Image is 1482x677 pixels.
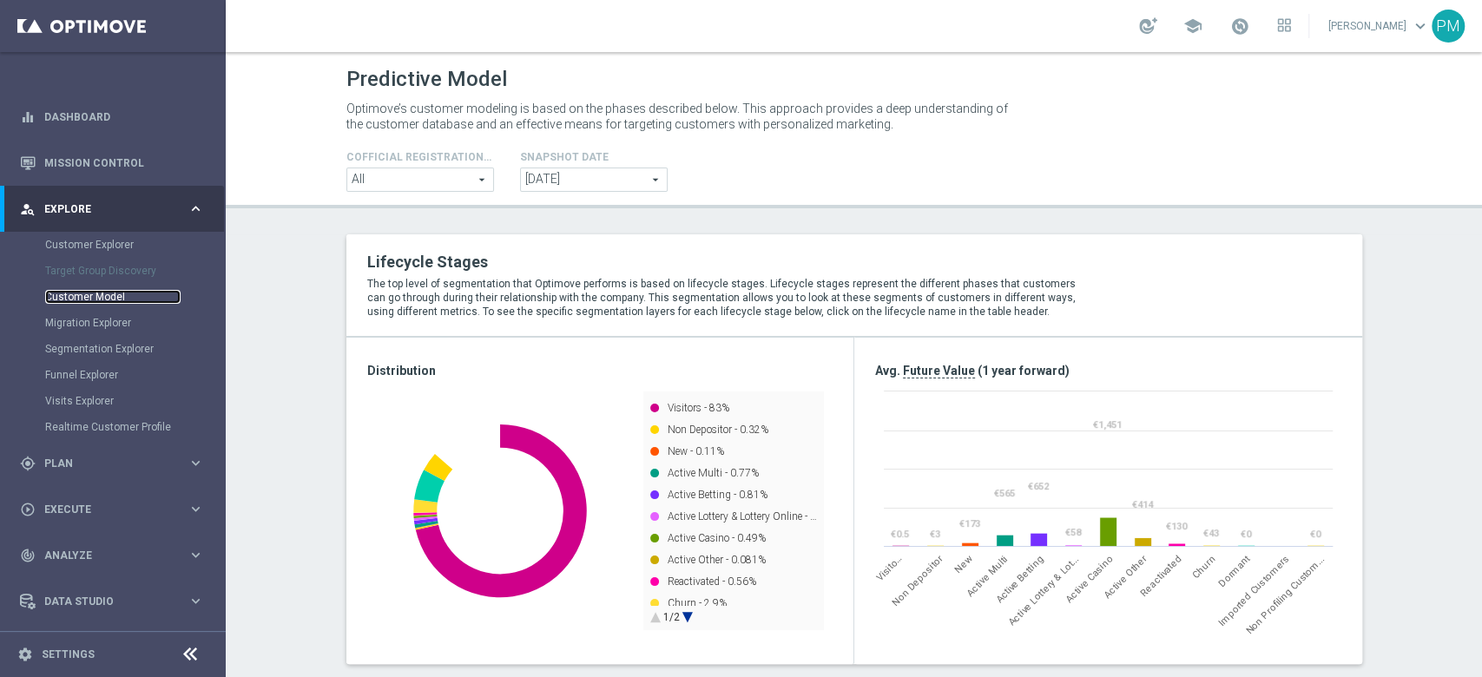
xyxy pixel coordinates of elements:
span: Active Other [1102,553,1149,600]
text: €43 [1203,528,1219,539]
text: Visitors - 83% [668,402,729,414]
text: Active Betting - 0.81% [668,489,767,501]
div: Analyze [20,548,188,563]
a: Dashboard [44,94,204,140]
div: Active Lottery & Lottery Online [1006,553,1081,628]
i: person_search [20,201,36,217]
i: settings [17,647,33,662]
h4: Snapshot Date [520,151,668,163]
span: Visitors [874,553,905,583]
text: €173 [959,518,980,529]
a: Visits Explorer [45,394,181,408]
div: Customer Explorer [45,232,224,258]
h4: Cofficial Registrationtype Filter [346,151,494,163]
i: equalizer [20,109,36,125]
text: Active Lottery & Lottery Online - … [668,510,817,523]
div: Plan [20,456,188,471]
div: Dashboard [20,94,204,140]
span: Active Multi [965,553,1010,598]
text: €0 [1241,529,1252,540]
a: [PERSON_NAME]keyboard_arrow_down [1327,13,1432,39]
button: Mission Control [19,156,205,170]
div: Target Group Discovery [45,258,224,284]
text: Active Multi - 0.77% [668,467,759,479]
button: track_changes Analyze keyboard_arrow_right [19,549,205,562]
text: €1,451 [1093,419,1122,431]
div: PM [1432,10,1465,43]
span: Churn [1189,553,1217,581]
div: Segmentation Explorer [45,336,224,362]
span: New [952,553,973,575]
i: play_circle_outline [20,502,36,517]
span: Active Casino [1064,553,1115,604]
a: Settings [42,649,95,660]
i: gps_fixed [20,456,36,471]
a: Optibot [44,624,181,670]
h3: Distribution [367,363,833,378]
text: €414 [1132,499,1154,510]
button: Data Studio keyboard_arrow_right [19,595,205,608]
div: Non Profiling Customer [1243,553,1327,636]
span: school [1183,16,1202,36]
text: €652 [1028,481,1049,492]
text: €565 [994,488,1015,499]
a: Customer Model [45,290,181,304]
span: keyboard_arrow_down [1411,16,1430,36]
i: keyboard_arrow_right [188,593,204,609]
span: Reactivated [1138,553,1183,598]
span: Active Betting [993,553,1045,605]
text: Active Other - 0.081% [668,554,766,566]
span: Analyze [44,550,188,561]
span: Explore [44,204,188,214]
span: Future Value [903,364,975,378]
i: keyboard_arrow_right [188,200,204,217]
button: gps_fixed Plan keyboard_arrow_right [19,457,205,470]
div: Migration Explorer [45,310,224,336]
text: Churn - 2.9% [668,597,727,609]
p: The top level of segmentation that Optimove performs is based on lifecycle stages. Lifecycle stag... [367,277,1091,319]
text: €0 [1310,529,1321,540]
text: New - 0.11% [668,445,724,457]
a: Realtime Customer Profile [45,420,181,434]
span: Data Studio [44,596,188,607]
text: Reactivated - 0.56% [668,575,756,588]
p: Optimove’s customer modeling is based on the phases described below. This approach provides a dee... [346,101,1015,132]
a: Mission Control [44,140,204,186]
div: Execute [20,502,188,517]
h1: Predictive Model [346,67,507,92]
text: €58 [1065,527,1082,538]
div: Explore [20,201,188,217]
a: Customer Explorer [45,238,181,252]
div: Mission Control [20,140,204,186]
a: Segmentation Explorer [45,342,181,356]
i: keyboard_arrow_right [188,547,204,563]
span: Imported Customers [1216,553,1292,628]
text: Active Casino - 0.49% [668,532,766,544]
text: €0.5 [891,529,909,540]
span: Plan [44,458,188,469]
div: Funnel Explorer [45,362,224,388]
button: play_circle_outline Execute keyboard_arrow_right [19,503,205,516]
div: Realtime Customer Profile [45,414,224,440]
span: Execute [44,504,188,515]
div: Customer Model [45,284,224,310]
span: Non Depositor [890,553,945,608]
text: Non Depositor - 0.32% [668,424,768,436]
button: equalizer Dashboard [19,110,205,124]
a: Funnel Explorer [45,368,181,382]
text: 1/2 [663,611,680,623]
text: €3 [930,529,940,540]
button: person_search Explore keyboard_arrow_right [19,202,205,216]
div: Optibot [20,624,204,670]
span: (1 year forward) [978,364,1070,378]
i: track_changes [20,548,36,563]
div: Visits Explorer [45,388,224,414]
a: Migration Explorer [45,316,181,330]
span: Avg. [875,364,900,378]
